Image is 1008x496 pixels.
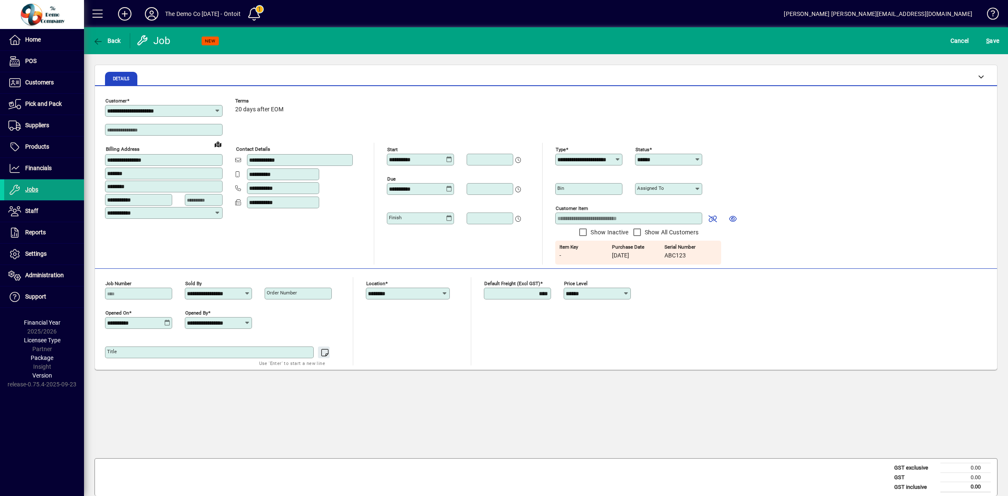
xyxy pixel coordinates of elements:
[557,185,564,191] mat-label: Bin
[564,281,588,286] mat-label: Price Level
[556,205,588,211] mat-label: Customer Item
[4,265,84,286] a: Administration
[4,136,84,157] a: Products
[4,244,84,265] a: Settings
[25,293,46,300] span: Support
[637,185,664,191] mat-label: Assigned to
[25,79,54,86] span: Customers
[556,147,566,152] mat-label: Type
[664,244,715,250] span: Serial Number
[389,215,402,220] mat-label: Finish
[940,472,991,482] td: 0.00
[25,165,52,171] span: Financials
[25,229,46,236] span: Reports
[366,281,385,286] mat-label: Location
[25,207,38,214] span: Staff
[25,122,49,129] span: Suppliers
[136,34,172,47] div: Job
[890,472,940,482] td: GST
[84,33,130,48] app-page-header-button: Back
[559,252,610,259] span: -
[986,37,990,44] span: S
[25,250,47,257] span: Settings
[890,463,940,473] td: GST exclusive
[984,33,1001,48] button: Save
[25,58,37,64] span: POS
[948,33,971,48] button: Cancel
[4,29,84,50] a: Home
[267,290,297,296] mat-label: Order number
[4,115,84,136] a: Suppliers
[25,143,49,150] span: Products
[185,281,202,286] mat-label: Sold by
[4,51,84,72] a: POS
[950,34,969,47] span: Cancel
[4,94,84,115] a: Pick and Pack
[235,98,286,104] span: Terms
[211,137,225,151] a: View on map
[387,176,396,182] mat-label: Due
[635,147,649,152] mat-label: Status
[612,244,662,250] span: Purchase Date
[4,222,84,243] a: Reports
[24,337,60,344] span: Licensee Type
[25,100,62,107] span: Pick and Pack
[205,38,215,44] span: NEW
[940,463,991,473] td: 0.00
[235,106,283,113] span: 20 days after EOM
[643,228,699,236] label: Show All Customers
[105,281,131,286] mat-label: Job number
[612,252,629,259] span: [DATE]
[25,36,41,43] span: Home
[105,310,129,316] mat-label: Opened On
[484,281,540,286] mat-label: Default Freight (excl GST)
[703,208,723,228] button: Unlink
[4,158,84,179] a: Financials
[91,33,123,48] button: Back
[559,244,610,250] span: Item Key
[25,186,38,193] span: Jobs
[589,228,628,236] label: Show Inactive
[111,6,138,21] button: Add
[105,98,127,104] mat-label: Customer
[31,354,53,361] span: Package
[93,37,121,44] span: Back
[986,34,999,47] span: ave
[24,319,60,326] span: Financial Year
[981,2,997,29] a: Knowledge Base
[32,372,52,379] span: Version
[784,7,972,21] div: [PERSON_NAME] [PERSON_NAME][EMAIL_ADDRESS][DOMAIN_NAME]
[4,201,84,222] a: Staff
[4,72,84,93] a: Customers
[185,310,208,316] mat-label: Opened by
[25,272,64,278] span: Administration
[387,147,398,152] mat-label: Start
[664,252,715,259] span: ABC123
[138,6,165,21] button: Profile
[4,286,84,307] a: Support
[165,7,241,21] div: The Demo Co [DATE] - Ontoit
[113,77,129,81] span: Details
[259,358,325,368] mat-hint: Use 'Enter' to start a new line
[890,482,940,492] td: GST inclusive
[107,349,117,354] mat-label: Title
[940,482,991,492] td: 0.00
